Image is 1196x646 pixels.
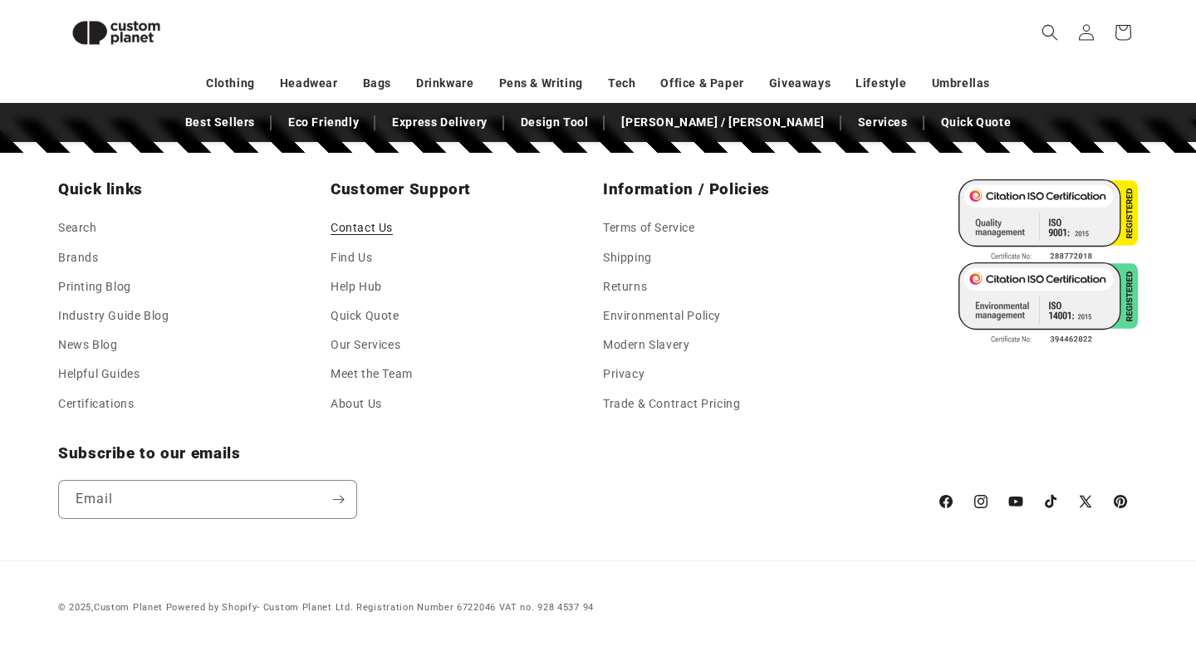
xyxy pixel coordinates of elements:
[932,69,990,98] a: Umbrellas
[58,389,134,418] a: Certifications
[363,69,391,98] a: Bags
[331,389,382,418] a: About Us
[603,360,645,389] a: Privacy
[603,330,689,360] a: Modern Slavery
[331,330,400,360] a: Our Services
[933,108,1020,137] a: Quick Quote
[331,243,372,272] a: Find Us
[280,108,367,137] a: Eco Friendly
[58,360,140,389] a: Helpful Guides
[958,262,1138,345] img: ISO 14001 Certified
[166,602,257,613] a: Powered by Shopify
[331,360,413,389] a: Meet the Team
[384,108,496,137] a: Express Delivery
[280,69,338,98] a: Headwear
[1032,14,1068,51] summary: Search
[166,602,594,613] small: - Custom Planet Ltd. Registration Number 6722046 VAT no. 928 4537 94
[603,218,695,242] a: Terms of Service
[177,108,263,137] a: Best Sellers
[603,272,647,301] a: Returns
[58,330,117,360] a: News Blog
[58,301,169,330] a: Industry Guide Blog
[603,243,652,272] a: Shipping
[613,108,832,137] a: [PERSON_NAME] / [PERSON_NAME]
[331,272,382,301] a: Help Hub
[603,301,721,330] a: Environmental Policy
[769,69,831,98] a: Giveaways
[58,179,321,199] h2: Quick links
[58,218,97,242] a: Search
[660,69,743,98] a: Office & Paper
[911,467,1196,646] iframe: Chat Widget
[603,389,740,418] a: Trade & Contract Pricing
[499,69,583,98] a: Pens & Writing
[94,602,163,613] a: Custom Planet
[58,272,131,301] a: Printing Blog
[58,7,174,59] img: Custom Planet
[331,218,393,242] a: Contact Us
[331,179,593,199] h2: Customer Support
[603,179,865,199] h2: Information / Policies
[608,69,635,98] a: Tech
[850,108,916,137] a: Services
[320,480,356,519] button: Subscribe
[855,69,906,98] a: Lifestyle
[416,69,473,98] a: Drinkware
[206,69,255,98] a: Clothing
[512,108,597,137] a: Design Tool
[58,443,920,463] h2: Subscribe to our emails
[958,179,1138,262] img: ISO 9001 Certified
[58,243,99,272] a: Brands
[58,602,163,613] small: © 2025,
[331,301,399,330] a: Quick Quote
